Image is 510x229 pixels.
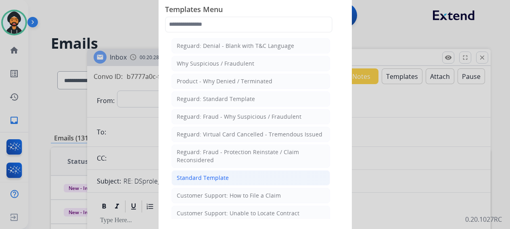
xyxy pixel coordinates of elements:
div: Standard Template [177,174,229,182]
div: Customer Support: Unable to Locate Contract [177,209,299,217]
div: Reguard: Virtual Card Cancelled - Tremendous Issued [177,130,322,138]
span: Templates Menu [165,4,345,17]
div: Reguard: Fraud - Why Suspicious / Fraudulent [177,113,301,121]
div: Reguard: Fraud - Protection Reinstate / Claim Reconsidered [177,148,325,164]
div: Reguard: Denial - Blank with T&C Language [177,42,294,50]
div: Product - Why Denied / Terminated [177,77,272,85]
div: Reguard: Standard Template [177,95,255,103]
div: Why Suspicious / Fraudulent [177,60,254,68]
div: Customer Support: How to File a Claim [177,192,281,200]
